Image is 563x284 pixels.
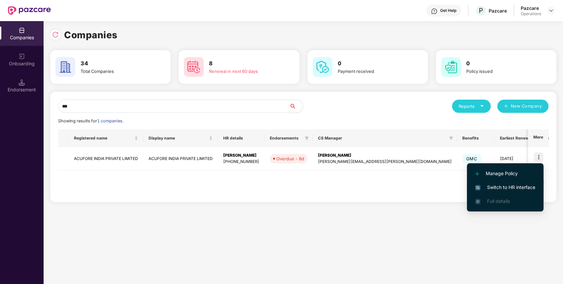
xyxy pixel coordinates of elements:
[521,5,541,11] div: Pazcare
[475,185,480,190] img: svg+xml;base64,PHN2ZyB4bWxucz0iaHR0cDovL3d3dy53My5vcmcvMjAwMC9zdmciIHdpZHRoPSIxNiIgaGVpZ2h0PSIxNi...
[8,6,51,15] img: New Pazcare Logo
[69,129,143,147] th: Registered name
[81,68,152,75] div: Total Companies
[69,147,143,171] td: ACUFORE INDIA PRIVATE LIMITED
[303,134,310,142] span: filter
[55,57,75,77] img: svg+xml;base64,PHN2ZyB4bWxucz0iaHR0cDovL3d3dy53My5vcmcvMjAwMC9zdmciIHdpZHRoPSI2MCIgaGVpZ2h0PSI2MC...
[58,118,123,123] span: Showing results for
[475,184,535,191] span: Switch to HR interface
[52,31,59,38] img: svg+xml;base64,PHN2ZyBpZD0iUmVsb2FkLTMyeDMyIiB4bWxucz0iaHR0cDovL3d3dy53My5vcmcvMjAwMC9zdmciIHdpZH...
[466,68,538,75] div: Policy issued
[504,104,508,109] span: plus
[457,129,495,147] th: Benefits
[74,136,133,141] span: Registered name
[462,154,481,163] span: GMC
[18,79,25,86] img: svg+xml;base64,PHN2ZyB3aWR0aD0iMTQuNSIgaGVpZ2h0PSIxNC41IiB2aWV3Qm94PSIwIDAgMTYgMTYiIGZpbGw9Im5vbm...
[218,129,264,147] th: HR details
[276,155,304,162] div: Overdue - 8d
[534,152,543,162] img: icon
[149,136,208,141] span: Display name
[97,118,123,123] span: 1 companies.
[318,159,452,165] div: [PERSON_NAME][EMAIL_ADDRESS][PERSON_NAME][DOMAIN_NAME]
[64,28,118,42] h1: Companies
[479,7,483,15] span: P
[495,129,537,147] th: Earliest Renewal
[489,8,507,14] div: Pazcare
[441,57,461,77] img: svg+xml;base64,PHN2ZyB4bWxucz0iaHR0cDovL3d3dy53My5vcmcvMjAwMC9zdmciIHdpZHRoPSI2MCIgaGVpZ2h0PSI2MC...
[487,198,510,204] span: Full details
[475,170,535,177] span: Manage Policy
[528,129,548,147] th: More
[338,68,409,75] div: Payment received
[223,159,259,165] div: [PHONE_NUMBER]
[511,103,542,110] span: New Company
[475,199,480,204] img: svg+xml;base64,PHN2ZyB4bWxucz0iaHR0cDovL3d3dy53My5vcmcvMjAwMC9zdmciIHdpZHRoPSIxNi4zNjMiIGhlaWdodD...
[81,59,152,68] h3: 34
[18,27,25,34] img: svg+xml;base64,PHN2ZyBpZD0iQ29tcGFuaWVzIiB4bWxucz0iaHR0cDovL3d3dy53My5vcmcvMjAwMC9zdmciIHdpZHRoPS...
[480,104,484,108] span: caret-down
[313,57,333,77] img: svg+xml;base64,PHN2ZyB4bWxucz0iaHR0cDovL3d3dy53My5vcmcvMjAwMC9zdmciIHdpZHRoPSI2MCIgaGVpZ2h0PSI2MC...
[143,147,218,171] td: ACUFORE INDIA PRIVATE LIMITED
[289,100,303,113] button: search
[495,147,537,171] td: [DATE]
[466,59,538,68] h3: 0
[18,53,25,60] img: svg+xml;base64,PHN2ZyB3aWR0aD0iMjAiIGhlaWdodD0iMjAiIHZpZXdCb3g9IjAgMCAyMCAyMCIgZmlsbD0ibm9uZSIgeG...
[449,136,453,140] span: filter
[305,136,309,140] span: filter
[184,57,204,77] img: svg+xml;base64,PHN2ZyB4bWxucz0iaHR0cDovL3d3dy53My5vcmcvMjAwMC9zdmciIHdpZHRoPSI2MCIgaGVpZ2h0PSI2MC...
[497,100,548,113] button: plusNew Company
[289,104,303,109] span: search
[440,8,456,13] div: Get Help
[431,8,438,15] img: svg+xml;base64,PHN2ZyBpZD0iSGVscC0zMngzMiIgeG1sbnM9Imh0dHA6Ly93d3cudzMub3JnLzIwMDAvc3ZnIiB3aWR0aD...
[459,103,484,110] div: Reports
[448,134,454,142] span: filter
[223,152,259,159] div: [PERSON_NAME]
[143,129,218,147] th: Display name
[318,152,452,159] div: [PERSON_NAME]
[548,8,554,13] img: svg+xml;base64,PHN2ZyBpZD0iRHJvcGRvd24tMzJ4MzIiIHhtbG5zPSJodHRwOi8vd3d3LnczLm9yZy8yMDAwL3N2ZyIgd2...
[338,59,409,68] h3: 0
[270,136,302,141] span: Endorsements
[318,136,446,141] span: CS Manager
[209,68,281,75] div: Renewal in next 60 days
[475,172,479,176] img: svg+xml;base64,PHN2ZyB4bWxucz0iaHR0cDovL3d3dy53My5vcmcvMjAwMC9zdmciIHdpZHRoPSIxMi4yMDEiIGhlaWdodD...
[521,11,541,16] div: Operations
[209,59,281,68] h3: 8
